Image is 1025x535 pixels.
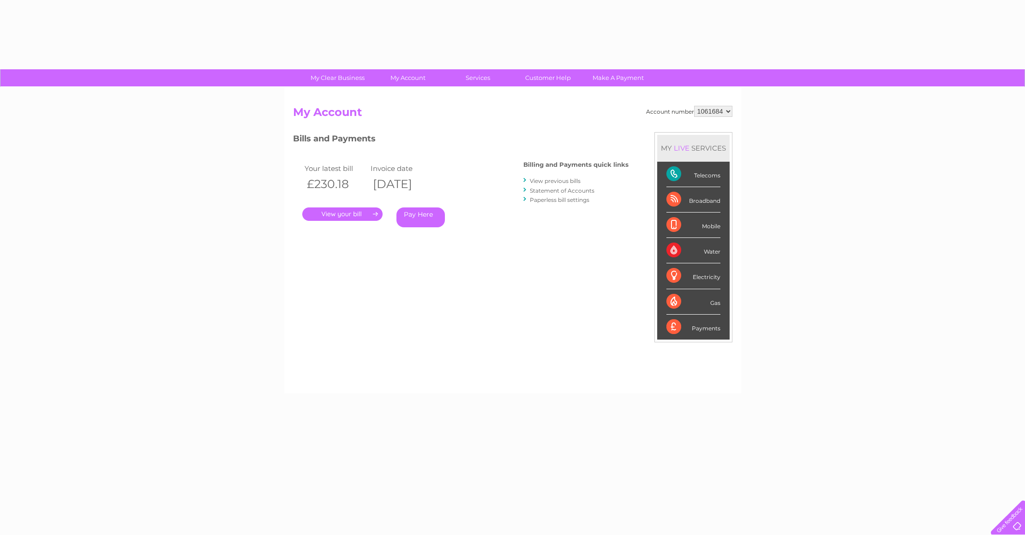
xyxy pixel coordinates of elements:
[666,213,720,238] div: Mobile
[396,207,445,227] a: Pay Here
[657,135,730,161] div: MY SERVICES
[302,175,369,194] th: £230.18
[510,69,586,86] a: Customer Help
[672,144,691,152] div: LIVE
[440,69,516,86] a: Services
[530,177,581,184] a: View previous bills
[666,238,720,263] div: Water
[666,315,720,340] div: Payments
[368,175,435,194] th: [DATE]
[666,289,720,315] div: Gas
[370,69,446,86] a: My Account
[530,187,594,194] a: Statement of Accounts
[523,161,629,168] h4: Billing and Payments quick links
[666,263,720,289] div: Electricity
[368,162,435,175] td: Invoice date
[666,187,720,213] div: Broadband
[580,69,656,86] a: Make A Payment
[666,162,720,187] div: Telecoms
[300,69,376,86] a: My Clear Business
[302,207,383,221] a: .
[293,132,629,148] h3: Bills and Payments
[293,106,732,123] h2: My Account
[646,106,732,117] div: Account number
[302,162,369,175] td: Your latest bill
[530,196,589,203] a: Paperless bill settings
